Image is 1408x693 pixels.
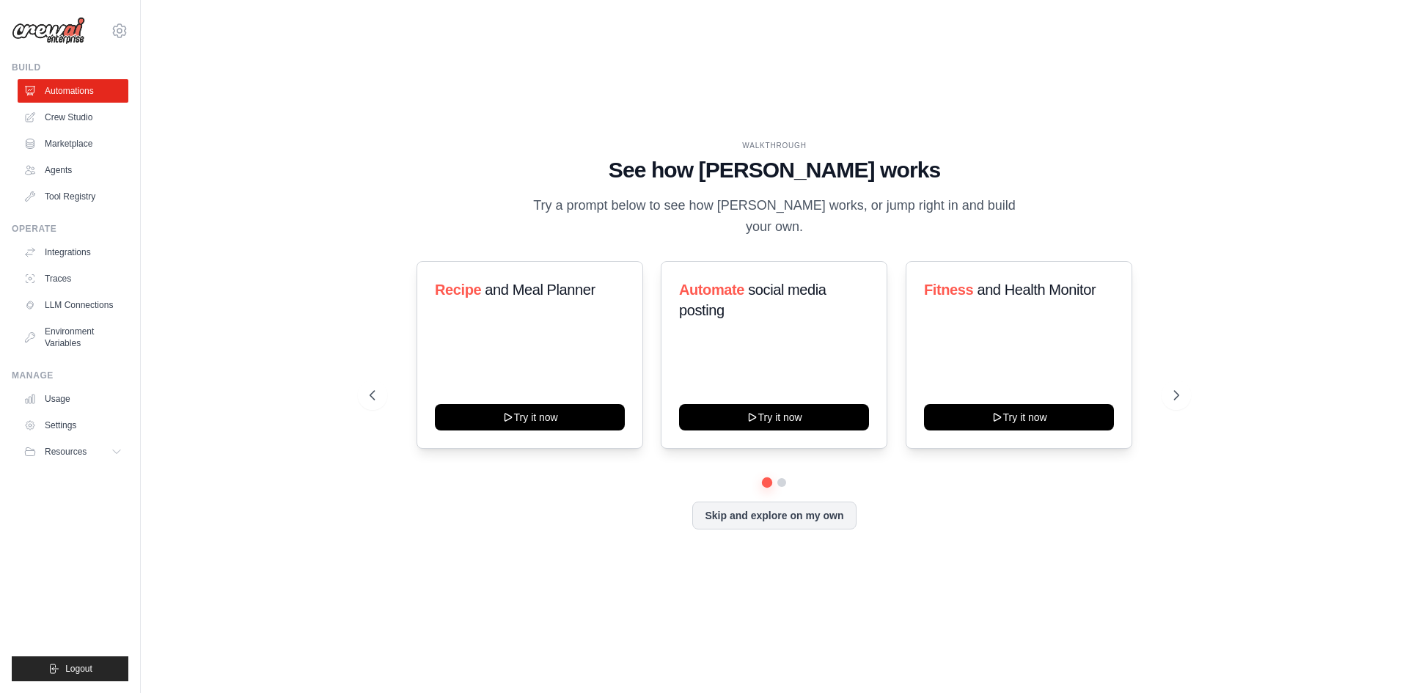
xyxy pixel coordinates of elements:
a: Agents [18,158,128,182]
h1: See how [PERSON_NAME] works [370,157,1179,183]
button: Skip and explore on my own [692,502,856,529]
div: Operate [12,223,128,235]
button: Resources [18,440,128,463]
span: Resources [45,446,87,458]
span: Logout [65,663,92,675]
button: Try it now [435,404,625,430]
span: Automate [679,282,744,298]
a: LLM Connections [18,293,128,317]
p: Try a prompt below to see how [PERSON_NAME] works, or jump right in and build your own. [528,195,1021,238]
a: Crew Studio [18,106,128,129]
button: Try it now [924,404,1114,430]
div: Build [12,62,128,73]
div: Manage [12,370,128,381]
a: Tool Registry [18,185,128,208]
a: Environment Variables [18,320,128,355]
img: Logo [12,17,85,45]
iframe: Chat Widget [1335,623,1408,693]
a: Usage [18,387,128,411]
a: Traces [18,267,128,290]
span: social media posting [679,282,826,318]
a: Automations [18,79,128,103]
span: Recipe [435,282,481,298]
span: Fitness [924,282,973,298]
span: and Health Monitor [977,282,1096,298]
button: Try it now [679,404,869,430]
a: Marketplace [18,132,128,155]
div: WALKTHROUGH [370,140,1179,151]
span: and Meal Planner [485,282,595,298]
a: Integrations [18,241,128,264]
button: Logout [12,656,128,681]
a: Settings [18,414,128,437]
